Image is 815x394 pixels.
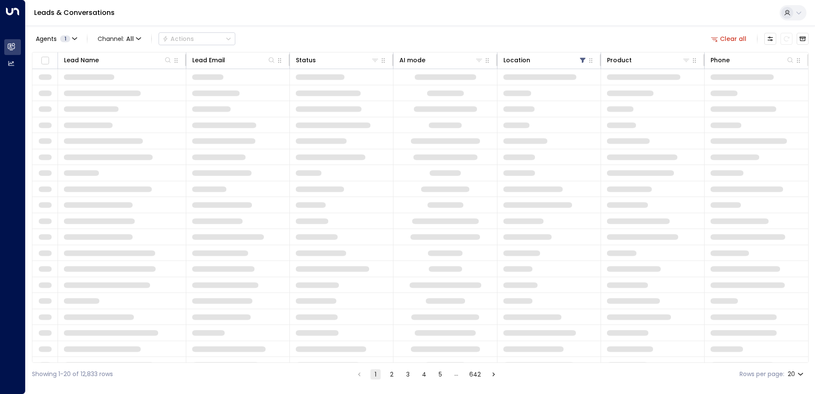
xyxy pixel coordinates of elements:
div: Showing 1-20 of 12,833 rows [32,370,113,379]
button: Go to next page [488,369,499,380]
button: Go to page 3 [403,369,413,380]
button: Customize [764,33,776,45]
nav: pagination navigation [354,369,499,380]
span: Agents [36,36,57,42]
div: Location [503,55,530,65]
span: Channel: [94,33,145,45]
div: AI mode [399,55,483,65]
span: 1 [60,35,70,42]
div: AI mode [399,55,425,65]
button: page 1 [370,369,381,380]
button: Go to page 642 [468,369,483,380]
a: Leads & Conversations [34,8,115,17]
div: Status [296,55,379,65]
button: Go to page 4 [419,369,429,380]
div: Lead Name [64,55,99,65]
span: All [126,35,134,42]
button: Go to page 2 [387,369,397,380]
div: Lead Name [64,55,172,65]
label: Rows per page: [740,370,784,379]
div: Location [503,55,587,65]
div: Phone [711,55,730,65]
div: Button group with a nested menu [159,32,235,45]
span: Refresh [780,33,792,45]
div: Actions [162,35,194,43]
div: Phone [711,55,795,65]
button: Actions [159,32,235,45]
div: Lead Email [192,55,225,65]
div: Status [296,55,316,65]
button: Agents1 [32,33,80,45]
div: Product [607,55,691,65]
button: Go to page 5 [435,369,445,380]
button: Channel:All [94,33,145,45]
button: Clear all [708,33,750,45]
div: 20 [788,368,805,380]
button: Archived Leads [797,33,809,45]
div: … [451,369,462,380]
div: Lead Email [192,55,276,65]
div: Product [607,55,632,65]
